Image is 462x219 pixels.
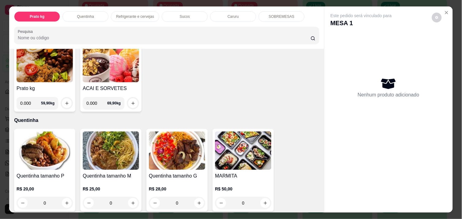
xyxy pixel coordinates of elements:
p: MESA 1 [331,19,392,27]
p: R$ 28,00 [149,186,205,192]
p: R$ 50,00 [215,186,271,192]
button: decrease-product-quantity [432,13,442,22]
p: Este pedido será vinculado para [331,13,392,19]
button: increase-product-quantity [194,198,204,208]
button: Close [442,8,452,18]
button: increase-product-quantity [128,98,138,108]
p: SOBREMESAS [269,14,294,19]
button: decrease-product-quantity [18,198,28,208]
input: 0.00 [20,97,41,109]
img: product-image [83,131,139,170]
p: Refrigerante e cervejas [116,14,154,19]
button: increase-product-quantity [128,198,138,208]
input: 0.00 [86,97,107,109]
p: Nenhum produto adicionado [358,91,419,99]
h4: Quentinha tamanho G [149,172,205,180]
input: Pesquisa [18,35,311,41]
p: Prato kg [30,14,44,19]
button: increase-product-quantity [62,198,72,208]
p: Caruru [228,14,239,19]
h4: Quentinha tamanho M [83,172,139,180]
h4: Quentinha tamanho P [17,172,73,180]
h4: ACAI E SORVETES [83,85,139,92]
p: R$ 25,00 [83,186,139,192]
img: product-image [83,44,139,82]
button: decrease-product-quantity [150,198,160,208]
img: product-image [17,44,73,82]
button: increase-product-quantity [260,198,270,208]
button: decrease-product-quantity [216,198,226,208]
p: Quentinha [14,117,319,124]
button: increase-product-quantity [62,98,72,108]
p: R$ 20,00 [17,186,73,192]
img: product-image [17,131,73,170]
img: product-image [215,131,271,170]
h4: MARMITA [215,172,271,180]
img: product-image [149,131,205,170]
h4: Prato kg [17,85,73,92]
button: decrease-product-quantity [84,198,94,208]
p: Quentinha [77,14,94,19]
label: Pesquisa [18,29,35,34]
p: Sucos [180,14,190,19]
